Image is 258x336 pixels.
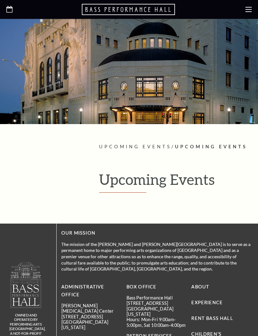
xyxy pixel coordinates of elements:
[99,171,252,193] h1: Upcoming Events
[99,143,252,151] p: /
[61,229,252,237] p: OUR MISSION
[10,262,42,308] img: logo-footer.png
[126,295,187,300] p: Bass Performance Hall
[191,316,233,321] a: Rent Bass Hall
[126,306,187,317] p: [GEOGRAPHIC_DATA][US_STATE]
[191,300,223,305] a: Experience
[126,283,187,291] p: BOX OFFICE
[175,144,247,149] span: Upcoming Events
[61,241,252,272] p: The mission of the [PERSON_NAME] and [PERSON_NAME][GEOGRAPHIC_DATA] is to serve as a permanent ho...
[191,284,209,289] a: About
[126,300,187,306] p: [STREET_ADDRESS]
[61,283,122,299] p: Administrative Office
[61,319,122,330] p: [GEOGRAPHIC_DATA][US_STATE]
[126,317,187,328] p: Hours: Mon-Fri 9:00am-5:00pm, Sat 10:00am-4:00pm
[61,303,122,314] p: [PERSON_NAME][MEDICAL_DATA] Center
[99,144,171,149] span: Upcoming Events
[61,314,122,319] p: [STREET_ADDRESS]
